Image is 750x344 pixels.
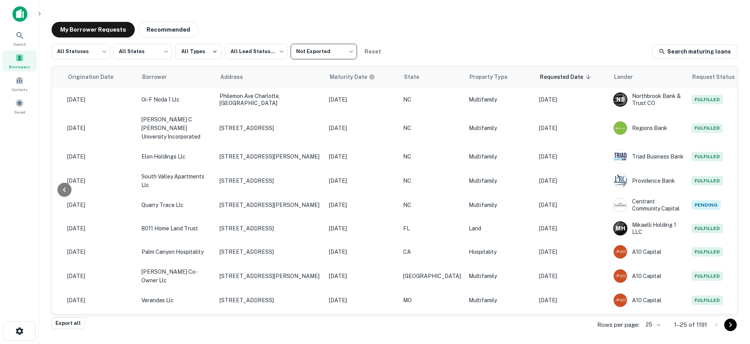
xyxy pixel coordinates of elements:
[329,272,395,280] p: [DATE]
[67,95,134,104] p: [DATE]
[220,225,321,232] p: [STREET_ADDRESS]
[403,176,461,185] p: NC
[469,224,531,233] p: Land
[403,201,461,209] p: NC
[613,93,684,107] div: Northbrook Bank & Trust CO
[52,317,85,329] button: Export all
[691,296,723,305] span: Fulfilled
[291,41,357,62] div: Not Exported
[67,248,134,256] p: [DATE]
[614,245,627,258] img: picture
[329,201,395,209] p: [DATE]
[329,95,395,104] p: [DATE]
[399,66,465,88] th: State
[137,66,216,88] th: Borrower
[329,296,395,305] p: [DATE]
[539,95,605,104] p: [DATE]
[469,248,531,256] p: Hospitality
[67,224,134,233] p: [DATE]
[403,296,461,305] p: MO
[403,152,461,161] p: NC
[691,271,723,281] span: Fulfilled
[52,22,135,37] button: My Borrower Requests
[613,245,684,259] div: A10 Capital
[67,272,134,280] p: [DATE]
[539,248,605,256] p: [DATE]
[691,123,723,133] span: Fulfilled
[12,86,27,93] span: Contacts
[614,198,627,212] img: picture
[616,225,625,233] p: M H
[67,124,134,132] p: [DATE]
[643,319,662,330] div: 25
[141,201,212,209] p: quarry trace llc
[691,176,723,185] span: Fulfilled
[404,72,429,82] span: State
[2,28,37,49] a: Search
[691,152,723,161] span: Fulfilled
[141,267,212,285] p: [PERSON_NAME] co-owner llc
[403,224,461,233] p: FL
[724,319,737,331] button: Go to next page
[469,296,531,305] p: Multifamily
[613,150,684,164] div: Triad Business Bank
[403,272,461,280] p: [GEOGRAPHIC_DATA]
[141,224,212,233] p: 8011 home land trust
[138,22,199,37] button: Recommended
[674,320,707,330] p: 1–25 of 1191
[329,248,395,256] p: [DATE]
[141,172,212,189] p: south valley apartments llc
[63,66,137,88] th: Origination Date
[225,41,287,62] div: All Lead Statuses
[113,41,172,62] div: All States
[614,121,627,135] img: picture
[141,115,212,141] p: [PERSON_NAME] c [PERSON_NAME] university incorporated
[469,152,531,161] p: Multifamily
[220,273,321,280] p: [STREET_ADDRESS][PERSON_NAME]
[403,124,461,132] p: NC
[469,272,531,280] p: Multifamily
[535,66,609,88] th: Requested Date
[175,44,222,59] button: All Types
[614,174,627,187] img: picture
[614,294,627,307] img: picture
[68,72,123,82] span: Origination Date
[613,121,684,135] div: Regions Bank
[52,41,110,62] div: All Statuses
[616,96,625,104] p: N B
[220,93,321,107] p: Philemon Ave Charlotte, [GEOGRAPHIC_DATA]
[67,201,134,209] p: [DATE]
[330,73,385,81] span: Maturity dates displayed may be estimated. Please contact the lender for the most accurate maturi...
[403,248,461,256] p: CA
[330,73,367,81] h6: Maturity Date
[614,150,627,163] img: picture
[614,72,643,82] span: Lender
[9,64,30,70] span: Borrowers
[2,73,37,94] a: Contacts
[539,201,605,209] p: [DATE]
[12,6,27,22] img: capitalize-icon.png
[539,152,605,161] p: [DATE]
[691,200,721,210] span: Pending
[470,72,518,82] span: Property Type
[329,176,395,185] p: [DATE]
[539,176,605,185] p: [DATE]
[141,296,212,305] p: verandas llc
[141,248,212,256] p: palm canyon hospitality
[539,296,605,305] p: [DATE]
[220,125,321,132] p: [STREET_ADDRESS]
[2,50,37,71] a: Borrowers
[216,66,325,88] th: Address
[613,221,684,235] div: Mikaelli Holding 1 LLC
[220,153,321,160] p: [STREET_ADDRESS][PERSON_NAME]
[540,72,593,82] span: Requested Date
[2,96,37,117] div: Saved
[614,269,627,283] img: picture
[609,66,687,88] th: Lender
[14,109,25,115] span: Saved
[141,95,212,104] p: oi-f noda 1 llc
[329,124,395,132] p: [DATE]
